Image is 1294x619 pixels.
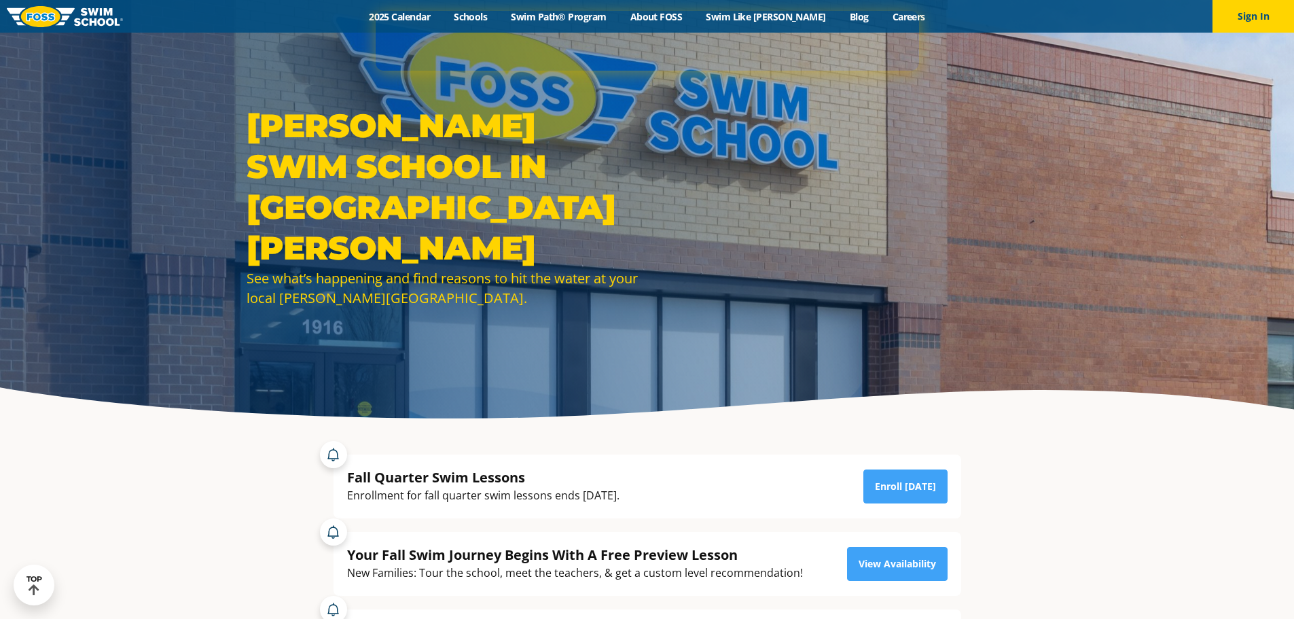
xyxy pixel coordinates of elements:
a: View Availability [847,547,948,581]
h1: [PERSON_NAME] Swim School in [GEOGRAPHIC_DATA][PERSON_NAME] [247,105,641,268]
div: Your Fall Swim Journey Begins With A Free Preview Lesson [347,546,803,564]
a: Swim Like [PERSON_NAME] [694,10,838,23]
div: TOP [26,575,42,596]
a: Blog [838,10,880,23]
div: See what’s happening and find reasons to hit the water at your local [PERSON_NAME][GEOGRAPHIC_DATA]. [247,268,641,308]
div: Fall Quarter Swim Lessons [347,468,619,487]
img: FOSS Swim School Logo [7,6,123,27]
a: About FOSS [618,10,694,23]
div: New Families: Tour the school, meet the teachers, & get a custom level recommendation! [347,564,803,582]
div: Enrollment for fall quarter swim lessons ends [DATE]. [347,487,619,505]
a: 2025 Calendar [357,10,442,23]
iframe: Intercom live chat banner [376,11,919,71]
a: Careers [880,10,937,23]
a: Swim Path® Program [499,10,618,23]
a: Enroll [DATE] [863,470,948,503]
a: Schools [442,10,499,23]
iframe: Intercom live chat [1248,573,1280,605]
